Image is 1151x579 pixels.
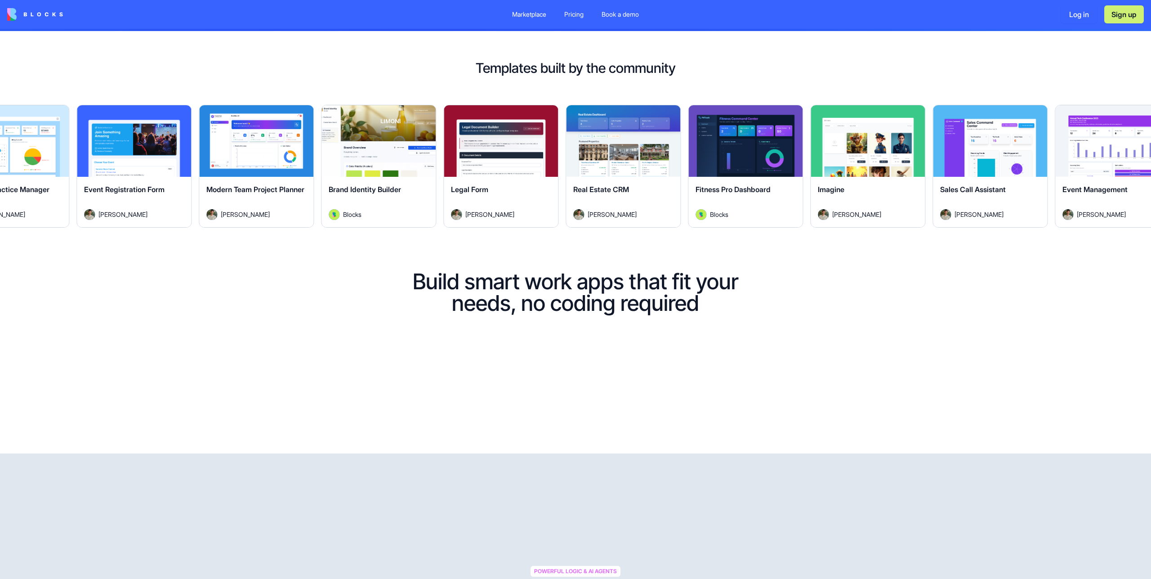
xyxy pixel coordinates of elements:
[221,210,270,219] span: [PERSON_NAME]
[531,566,620,577] span: POWERFUL LOGIC & AI AGENTS
[1104,5,1144,23] button: Sign up
[329,209,339,220] img: Avatar
[206,185,304,194] span: Modern Team Project Planner
[7,8,63,21] img: logo
[1061,5,1097,23] button: Log in
[818,185,844,194] span: Imagine
[512,10,546,19] div: Marketplace
[594,6,646,22] a: Book a demo
[343,210,361,219] span: Blocks
[451,185,488,194] span: Legal Form
[710,210,728,219] span: Blocks
[588,210,637,219] span: [PERSON_NAME]
[84,209,95,220] img: Avatar
[388,271,763,314] h1: Build smart work apps that fit your needs, no coding required
[98,210,147,219] span: [PERSON_NAME]
[1077,210,1126,219] span: [PERSON_NAME]
[1062,209,1073,220] img: Avatar
[505,6,553,22] a: Marketplace
[940,209,951,220] img: Avatar
[573,185,629,194] span: Real Estate CRM
[329,185,401,194] span: Brand Identity Builder
[573,209,584,220] img: Avatar
[14,60,1137,76] h2: Templates built by the community
[84,185,165,194] span: Event Registration Form
[557,6,591,22] a: Pricing
[940,185,1006,194] span: Sales Call Assistant
[955,210,1004,219] span: [PERSON_NAME]
[206,209,217,220] img: Avatar
[696,209,706,220] img: Avatar
[818,209,829,220] img: Avatar
[564,10,584,19] div: Pricing
[602,10,639,19] div: Book a demo
[465,210,514,219] span: [PERSON_NAME]
[1062,185,1128,194] span: Event Management
[696,185,771,194] span: Fitness Pro Dashboard
[451,209,462,220] img: Avatar
[832,210,881,219] span: [PERSON_NAME]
